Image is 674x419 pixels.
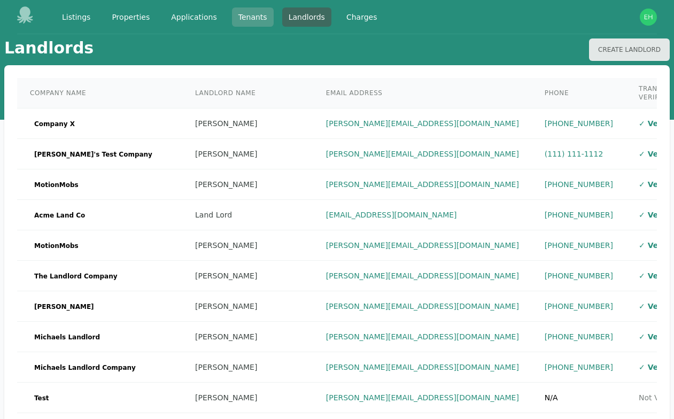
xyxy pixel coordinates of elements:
[545,271,613,280] a: [PHONE_NUMBER]
[182,322,313,352] td: [PERSON_NAME]
[545,302,613,311] a: [PHONE_NUMBER]
[182,139,313,169] td: [PERSON_NAME]
[589,38,670,61] button: Create Landlord
[182,200,313,230] td: Land Lord
[326,363,519,371] a: [PERSON_NAME][EMAIL_ADDRESS][DOMAIN_NAME]
[232,7,274,27] a: Tenants
[545,332,613,341] a: [PHONE_NUMBER]
[30,332,104,343] span: Michaels Landlord
[326,150,519,158] a: [PERSON_NAME][EMAIL_ADDRESS][DOMAIN_NAME]
[326,393,519,402] a: [PERSON_NAME][EMAIL_ADDRESS][DOMAIN_NAME]
[545,119,613,128] a: [PHONE_NUMBER]
[182,352,313,383] td: [PERSON_NAME]
[532,78,626,108] th: Phone
[326,119,519,128] a: [PERSON_NAME][EMAIL_ADDRESS][DOMAIN_NAME]
[30,393,53,404] span: Test
[165,7,223,27] a: Applications
[326,241,519,250] a: [PERSON_NAME][EMAIL_ADDRESS][DOMAIN_NAME]
[326,302,519,311] a: [PERSON_NAME][EMAIL_ADDRESS][DOMAIN_NAME]
[56,7,97,27] a: Listings
[105,7,156,27] a: Properties
[30,240,83,251] span: MotionMobs
[545,180,613,189] a: [PHONE_NUMBER]
[282,7,331,27] a: Landlords
[313,78,532,108] th: Email Address
[326,211,457,219] a: [EMAIL_ADDRESS][DOMAIN_NAME]
[30,271,122,282] span: The Landlord Company
[532,383,626,413] td: N/A
[545,211,613,219] a: [PHONE_NUMBER]
[326,271,519,280] a: [PERSON_NAME][EMAIL_ADDRESS][DOMAIN_NAME]
[182,108,313,139] td: [PERSON_NAME]
[182,230,313,261] td: [PERSON_NAME]
[30,119,79,129] span: Company X
[182,78,313,108] th: Landlord Name
[326,332,519,341] a: [PERSON_NAME][EMAIL_ADDRESS][DOMAIN_NAME]
[30,149,157,160] span: [PERSON_NAME]'s Test Company
[30,301,98,312] span: [PERSON_NAME]
[30,180,83,190] span: MotionMobs
[30,210,89,221] span: Acme Land Co
[182,169,313,200] td: [PERSON_NAME]
[545,363,613,371] a: [PHONE_NUMBER]
[30,362,140,373] span: Michaels Landlord Company
[17,78,182,108] th: Company Name
[340,7,384,27] a: Charges
[182,261,313,291] td: [PERSON_NAME]
[545,241,613,250] a: [PHONE_NUMBER]
[182,291,313,322] td: [PERSON_NAME]
[182,383,313,413] td: [PERSON_NAME]
[326,180,519,189] a: [PERSON_NAME][EMAIL_ADDRESS][DOMAIN_NAME]
[4,38,94,61] h1: Landlords
[545,150,603,158] a: (111) 111-1112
